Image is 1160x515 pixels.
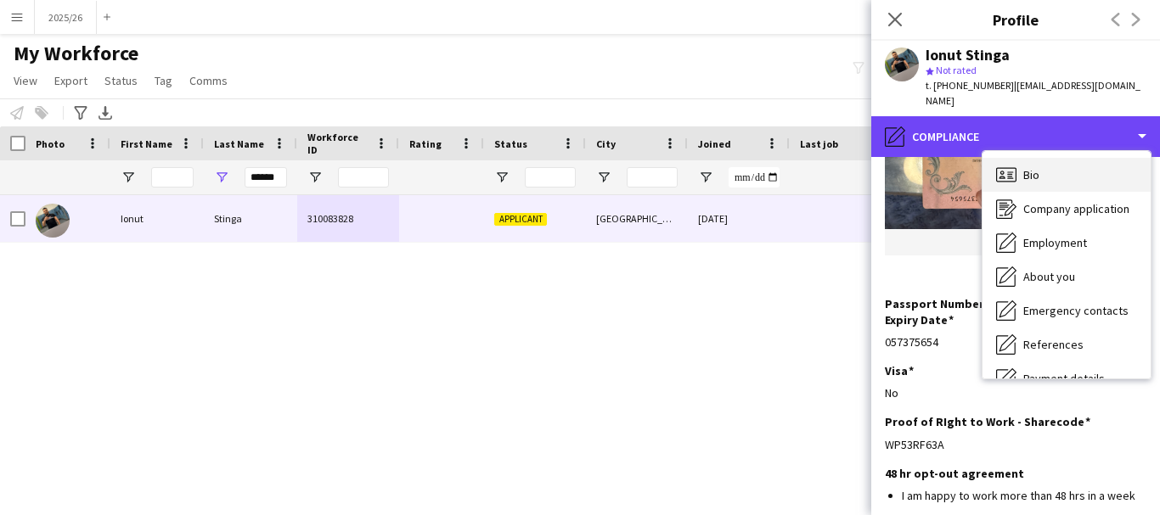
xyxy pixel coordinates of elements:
a: View [7,70,44,92]
div: Payment details [983,361,1151,395]
span: Joined [698,137,731,150]
span: Last job [800,137,838,150]
li: I am happy to work more than 48 hrs in a week [902,488,1146,503]
div: Ionut Stinga [926,48,1010,63]
span: First Name [121,137,172,150]
div: Company application [983,192,1151,226]
input: Status Filter Input [525,167,576,188]
span: Bio [1023,167,1039,182]
span: Last Name [214,137,264,150]
a: Status [98,70,144,92]
span: Tag [155,73,172,88]
button: 2025/26 [35,1,97,34]
div: Bio [983,158,1151,192]
input: City Filter Input [627,167,678,188]
div: Compliance [871,116,1160,157]
button: Open Filter Menu [698,170,713,185]
div: WP53RF63A [885,437,1146,452]
img: Ionut Stinga [36,204,70,238]
h3: Proof of RIght to Work - Sharecode [885,414,1090,429]
div: About you [983,260,1151,294]
div: Ionut [110,195,204,242]
span: References [1023,337,1084,352]
span: Applicant [494,213,547,226]
app-action-btn: Export XLSX [95,103,115,123]
button: Open Filter Menu [214,170,229,185]
h3: Profile [871,8,1160,31]
a: Comms [183,70,234,92]
button: Open Filter Menu [494,170,510,185]
div: Employment [983,226,1151,260]
input: Joined Filter Input [729,167,780,188]
span: | [EMAIL_ADDRESS][DOMAIN_NAME] [926,79,1140,107]
span: View [14,73,37,88]
div: 057375654 [885,334,1146,350]
app-action-btn: Advanced filters [70,103,91,123]
span: Status [104,73,138,88]
input: First Name Filter Input [151,167,194,188]
input: Last Name Filter Input [245,167,287,188]
button: Open Filter Menu [307,170,323,185]
div: 310083828 [297,195,399,242]
div: [DATE] [688,195,790,242]
input: Workforce ID Filter Input [338,167,389,188]
a: Tag [148,70,179,92]
span: Company application [1023,201,1129,216]
div: Stinga [204,195,297,242]
span: About you [1023,269,1075,284]
div: References [983,327,1151,361]
h3: Passport Number or Eligibility to Work Expiry Date [885,296,1133,327]
span: Status [494,137,527,150]
span: Employment [1023,235,1087,250]
span: City [596,137,616,150]
button: Open Filter Menu [121,170,136,185]
div: No [885,385,1146,400]
button: Open Filter Menu [596,170,611,185]
h3: Visa [885,363,914,378]
span: Comms [189,73,228,88]
span: Payment details [1023,371,1105,386]
span: Photo [36,137,65,150]
span: Workforce ID [307,131,369,156]
span: Rating [409,137,442,150]
span: Not rated [936,64,977,76]
span: My Workforce [14,41,138,66]
span: t. [PHONE_NUMBER] [926,79,1014,92]
a: Export [48,70,94,92]
h3: 48 hr opt-out agreement [885,466,1024,481]
div: Emergency contacts [983,294,1151,327]
span: Export [54,73,87,88]
span: Emergency contacts [1023,303,1129,318]
div: [GEOGRAPHIC_DATA] [586,195,688,242]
